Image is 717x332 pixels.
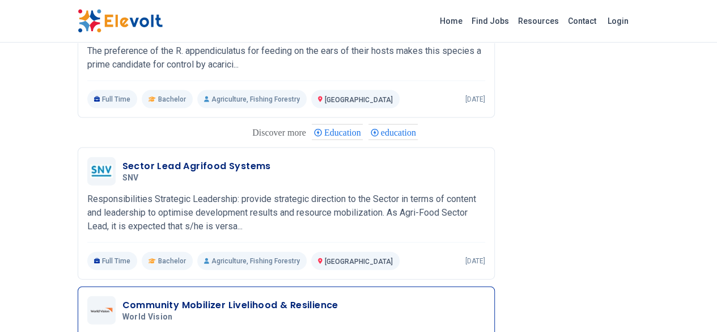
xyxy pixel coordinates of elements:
div: Education [312,124,363,140]
a: Home [435,12,467,30]
span: Bachelor [158,257,186,266]
span: Education [324,128,364,137]
p: Agriculture, Fishing Forestry [197,90,307,108]
img: Elevolt [78,9,163,33]
iframe: Chat Widget [660,278,717,332]
span: [GEOGRAPHIC_DATA] [325,96,393,104]
a: SNVSector Lead Agrifood SystemsSNVResponsibilities Strategic Leadership: provide strategic direct... [87,157,485,270]
div: These are topics related to the article that might interest you [252,125,306,141]
a: Resources [514,12,563,30]
img: World Vision [90,308,113,313]
a: Find Jobs [467,12,514,30]
p: [DATE] [465,95,485,104]
span: education [381,128,419,137]
p: Agriculture, Fishing Forestry [197,252,307,270]
span: SNV [122,173,139,183]
p: Responsibilities Strategic Leadership: provide strategic direction to the Sector in terms of cont... [87,192,485,233]
p: Full Time [87,252,138,270]
p: [DATE] [465,257,485,266]
p: The position This study will focus on control of the Brown Ear tick, Rhipicephalus appendiculatus... [87,31,485,72]
span: [GEOGRAPHIC_DATA] [325,258,393,266]
div: education [368,124,418,140]
span: World Vision [122,312,173,322]
h3: Community Mobilizer Livelihood & Resilience [122,299,338,312]
a: Login [601,10,635,32]
h3: Sector Lead Agrifood Systems [122,159,271,173]
span: Bachelor [158,95,186,104]
p: Full Time [87,90,138,108]
img: SNV [90,165,113,178]
a: Contact [563,12,601,30]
